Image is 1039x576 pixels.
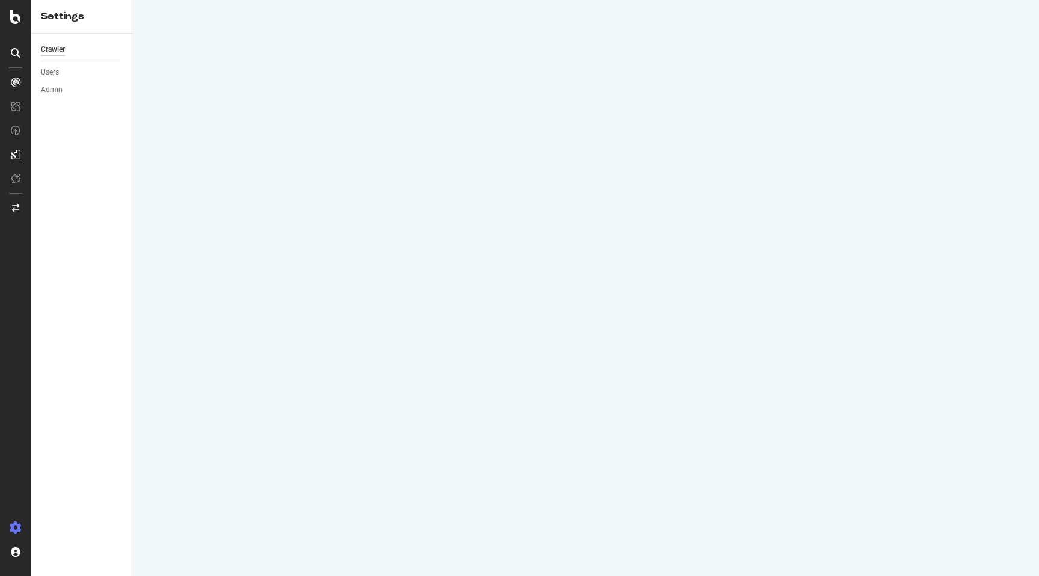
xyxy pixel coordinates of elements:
div: Settings [41,10,123,23]
a: Crawler [41,43,124,56]
a: Users [41,66,124,79]
a: Admin [41,84,124,96]
div: Crawler [41,43,65,56]
div: Users [41,66,59,79]
div: Admin [41,84,63,96]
